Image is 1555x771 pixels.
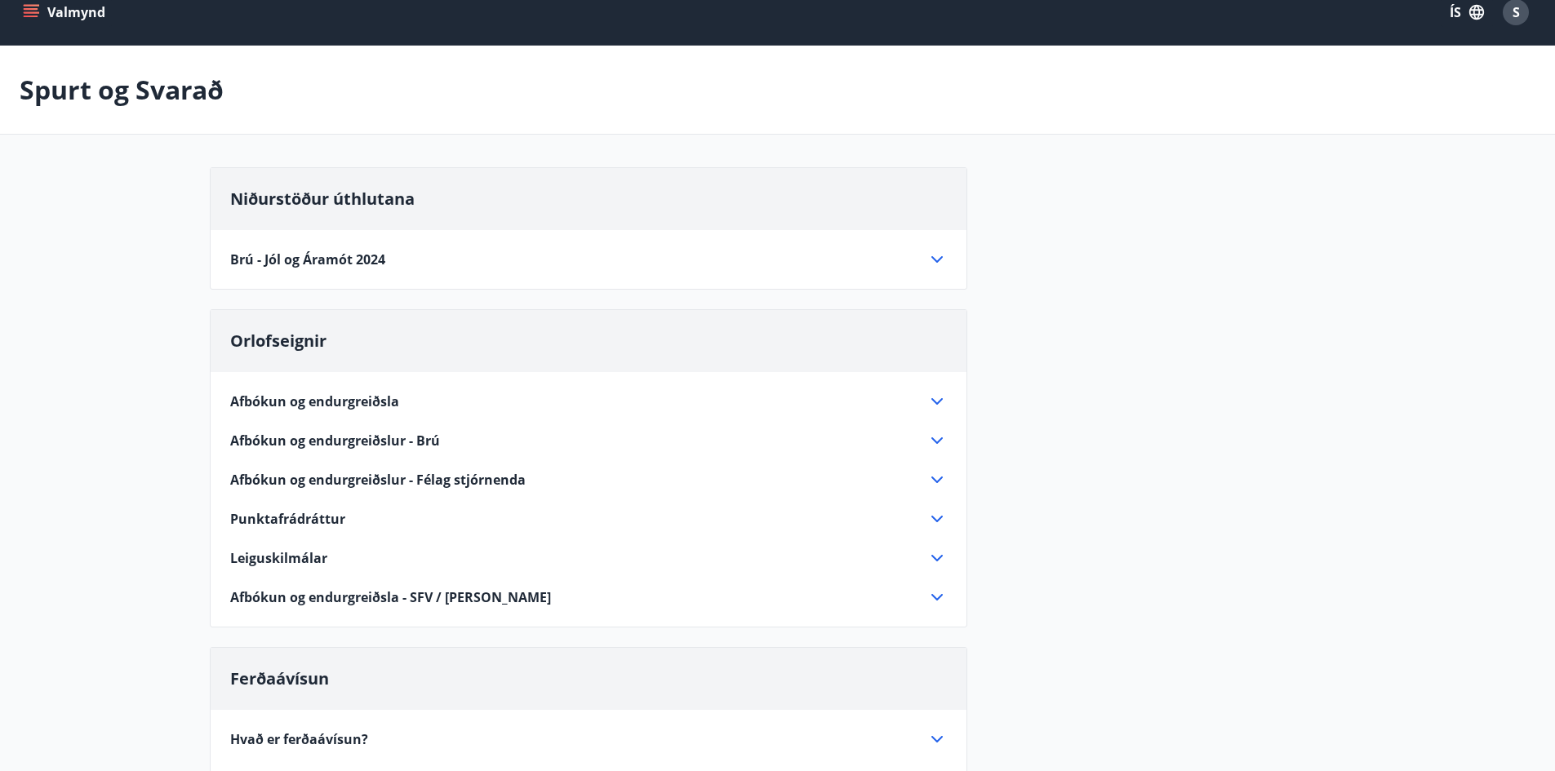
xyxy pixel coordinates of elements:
[230,588,551,606] span: Afbókun og endurgreiðsla - SFV / [PERSON_NAME]
[230,587,947,607] div: Afbókun og endurgreiðsla - SFV / [PERSON_NAME]
[230,432,440,450] span: Afbókun og endurgreiðslur - Brú
[230,330,327,352] span: Orlofseignir
[230,509,947,529] div: Punktafrádráttur
[230,549,327,567] span: Leiguskilmálar
[230,188,415,210] span: Niðurstöður úthlutana
[230,250,385,268] span: Brú - Jól og Áramót 2024
[230,392,399,410] span: Afbókun og endurgreiðsla
[230,729,947,749] div: Hvað er ferðaávísun?
[230,431,947,450] div: Afbókun og endurgreiðslur - Brú
[1513,3,1520,21] span: S
[230,548,947,568] div: Leiguskilmálar
[20,72,224,108] p: Spurt og Svarað
[230,470,947,490] div: Afbókun og endurgreiðslur - Félag stjórnenda
[230,392,947,411] div: Afbókun og endurgreiðsla
[230,471,526,489] span: Afbókun og endurgreiðslur - Félag stjórnenda
[230,730,368,748] span: Hvað er ferðaávísun?
[230,667,329,689] span: Ferðaávísun
[230,510,345,528] span: Punktafrádráttur
[230,250,947,269] div: Brú - Jól og Áramót 2024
